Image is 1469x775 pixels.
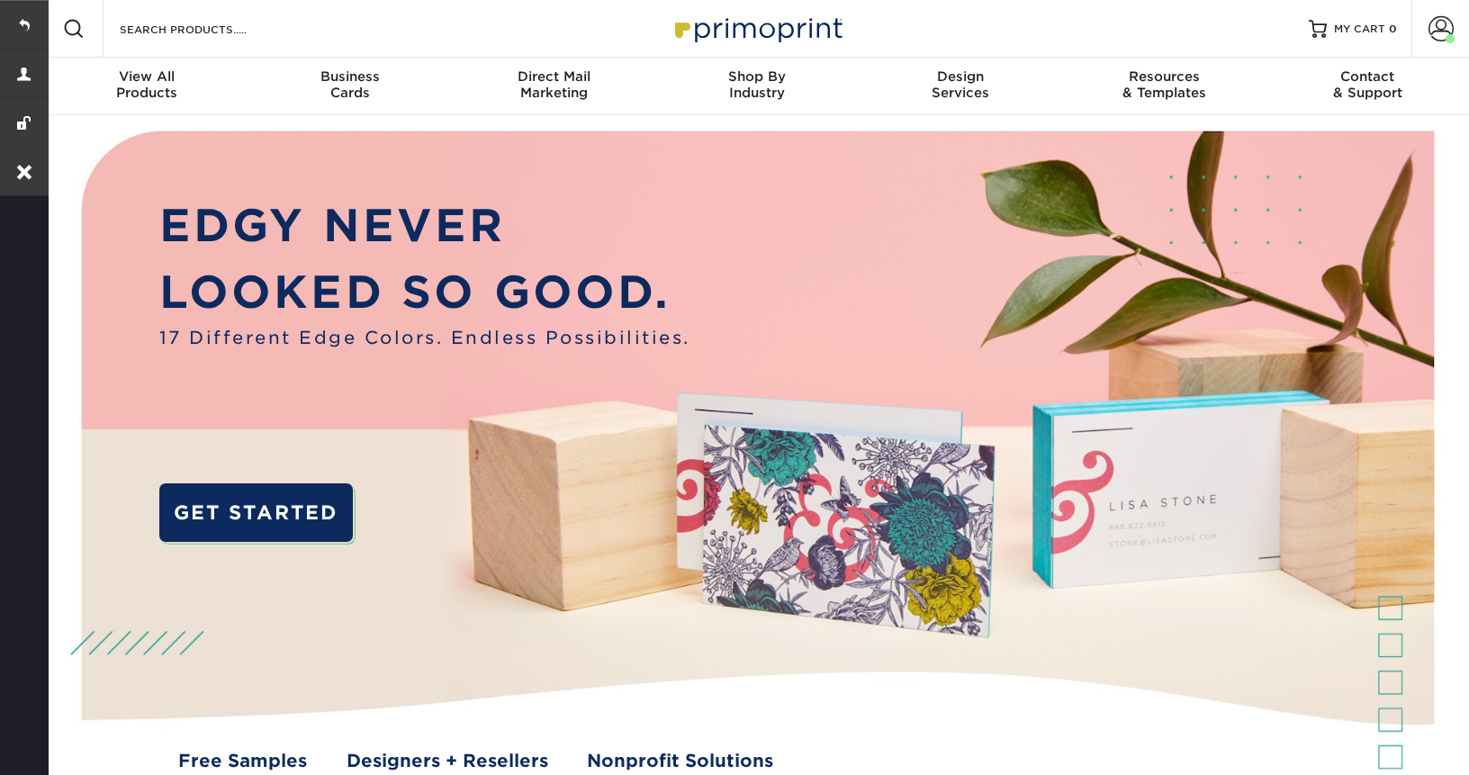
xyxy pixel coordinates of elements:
[859,68,1062,101] div: Services
[859,58,1062,115] a: DesignServices
[1062,68,1266,85] span: Resources
[347,748,548,774] a: Designers + Resellers
[45,68,248,101] div: Products
[178,748,307,774] a: Free Samples
[1062,58,1266,115] a: Resources& Templates
[1266,68,1469,85] span: Contact
[859,68,1062,85] span: Design
[1389,23,1397,35] span: 0
[45,68,248,85] span: View All
[248,68,452,85] span: Business
[159,325,690,351] span: 17 Different Edge Colors. Endless Possibilities.
[452,68,655,101] div: Marketing
[1334,22,1385,37] span: MY CART
[655,68,859,101] div: Industry
[667,9,847,48] img: Primoprint
[587,748,773,774] a: Nonprofit Solutions
[452,68,655,85] span: Direct Mail
[1062,68,1266,101] div: & Templates
[159,193,690,258] p: EDGY NEVER
[1266,68,1469,101] div: & Support
[159,259,690,325] p: LOOKED SO GOOD.
[452,58,655,115] a: Direct MailMarketing
[655,68,859,85] span: Shop By
[248,68,452,101] div: Cards
[118,18,293,40] input: SEARCH PRODUCTS.....
[159,483,353,541] a: GET STARTED
[45,58,248,115] a: View AllProducts
[1266,58,1469,115] a: Contact& Support
[655,58,859,115] a: Shop ByIndustry
[248,58,452,115] a: BusinessCards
